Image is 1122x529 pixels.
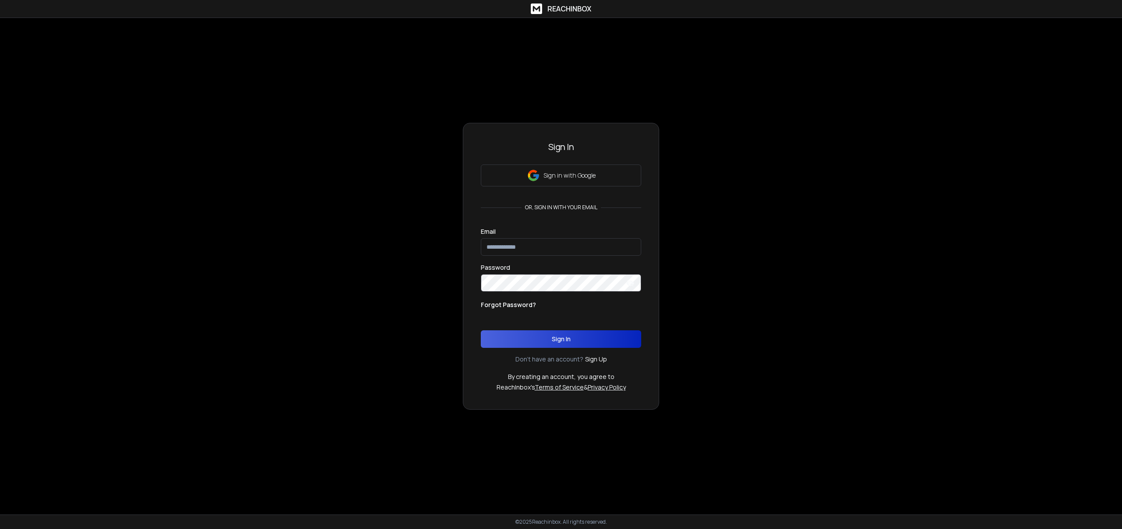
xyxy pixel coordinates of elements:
[531,4,591,14] a: ReachInbox
[543,171,596,180] p: Sign in with Google
[508,372,614,381] p: By creating an account, you agree to
[515,518,607,525] p: © 2025 Reachinbox. All rights reserved.
[481,229,496,235] label: Email
[588,383,626,391] a: Privacy Policy
[515,355,583,364] p: Don't have an account?
[497,383,626,392] p: ReachInbox's &
[535,383,584,391] a: Terms of Service
[481,330,641,348] button: Sign In
[547,4,591,14] h1: ReachInbox
[481,164,641,186] button: Sign in with Google
[585,355,607,364] a: Sign Up
[522,204,601,211] p: or, sign in with your email
[481,264,510,271] label: Password
[481,141,641,153] h3: Sign In
[481,300,536,309] p: Forgot Password?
